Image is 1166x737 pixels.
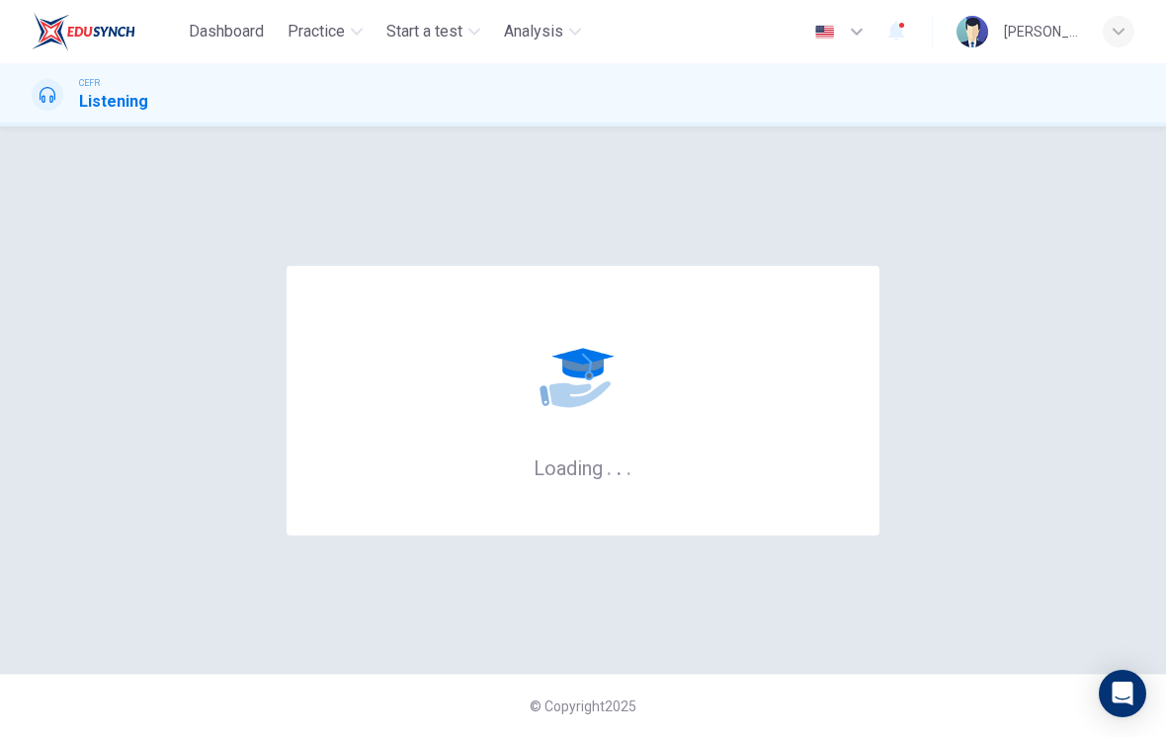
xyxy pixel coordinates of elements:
h1: Listening [79,90,148,114]
span: CEFR [79,76,100,90]
button: Analysis [496,14,589,49]
h6: . [606,450,613,482]
span: Analysis [504,20,563,43]
a: EduSynch logo [32,12,181,51]
h6: . [616,450,623,482]
img: EduSynch logo [32,12,135,51]
button: Dashboard [181,14,272,49]
span: Start a test [386,20,462,43]
h6: . [625,450,632,482]
span: Practice [288,20,345,43]
span: © Copyright 2025 [530,698,636,714]
span: Dashboard [189,20,264,43]
button: Start a test [378,14,488,49]
img: en [812,25,837,40]
img: Profile picture [957,16,988,47]
div: [PERSON_NAME] [PERSON_NAME] [PERSON_NAME] [1004,20,1079,43]
button: Practice [280,14,371,49]
div: Open Intercom Messenger [1099,670,1146,717]
h6: Loading [534,454,632,480]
